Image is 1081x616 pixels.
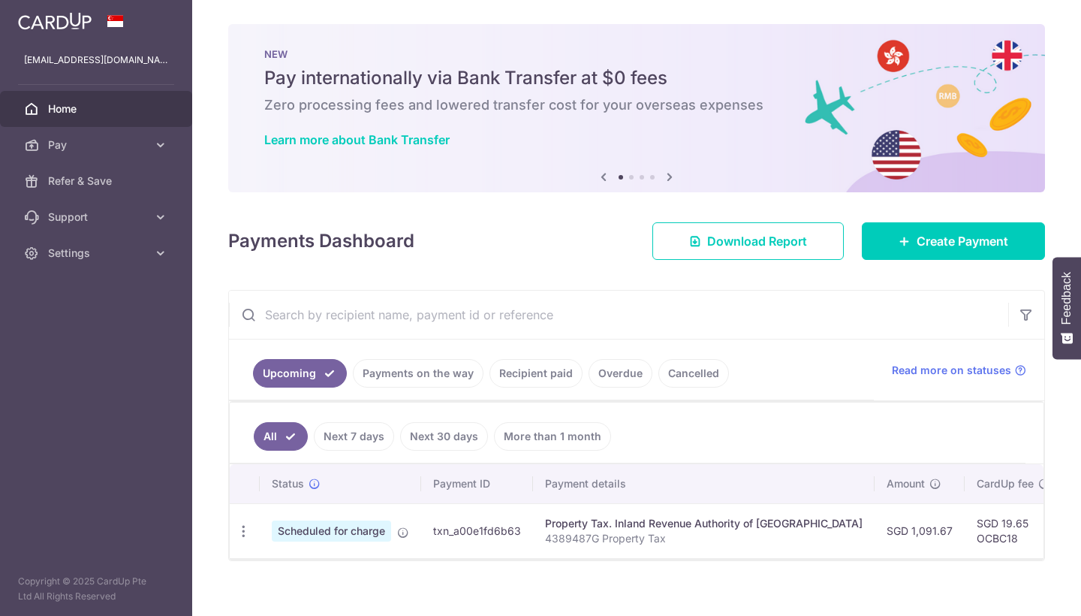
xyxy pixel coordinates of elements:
td: SGD 19.65 OCBC18 [965,503,1062,558]
a: Learn more about Bank Transfer [264,132,450,147]
span: Create Payment [917,232,1008,250]
h5: Pay internationally via Bank Transfer at $0 fees [264,66,1009,90]
th: Payment details [533,464,875,503]
a: Next 30 days [400,422,488,451]
span: Feedback [1060,272,1073,325]
span: Scheduled for charge [272,521,391,542]
img: CardUp [18,12,92,30]
img: Bank transfer banner [228,24,1045,192]
span: Download Report [707,232,807,250]
p: [EMAIL_ADDRESS][DOMAIN_NAME] [24,53,168,68]
a: Next 7 days [314,422,394,451]
span: Amount [887,476,925,491]
span: Support [48,210,147,225]
h4: Payments Dashboard [228,228,414,255]
th: Payment ID [421,464,533,503]
div: Property Tax. Inland Revenue Authority of [GEOGRAPHIC_DATA] [545,516,863,531]
button: Feedback - Show survey [1052,257,1081,359]
td: SGD 1,091.67 [875,503,965,558]
a: Upcoming [253,359,347,388]
td: txn_a00e1fd6b63 [421,503,533,558]
a: Overdue [589,359,652,388]
span: Status [272,476,304,491]
span: CardUp fee [977,476,1034,491]
h6: Zero processing fees and lowered transfer cost for your overseas expenses [264,96,1009,114]
a: Payments on the way [353,359,483,388]
span: Refer & Save [48,174,147,189]
a: Cancelled [658,359,729,388]
span: Settings [48,246,147,261]
a: More than 1 month [494,422,611,451]
a: Read more on statuses [892,363,1026,378]
span: Read more on statuses [892,363,1011,378]
a: Create Payment [862,222,1045,260]
a: Recipient paid [489,359,583,388]
a: Download Report [652,222,844,260]
a: All [254,422,308,451]
span: Pay [48,137,147,152]
input: Search by recipient name, payment id or reference [229,291,1008,339]
span: Home [48,101,147,116]
p: NEW [264,48,1009,60]
p: 4389487G Property Tax [545,531,863,546]
iframe: Opens a widget where you can find more information [984,571,1066,608]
